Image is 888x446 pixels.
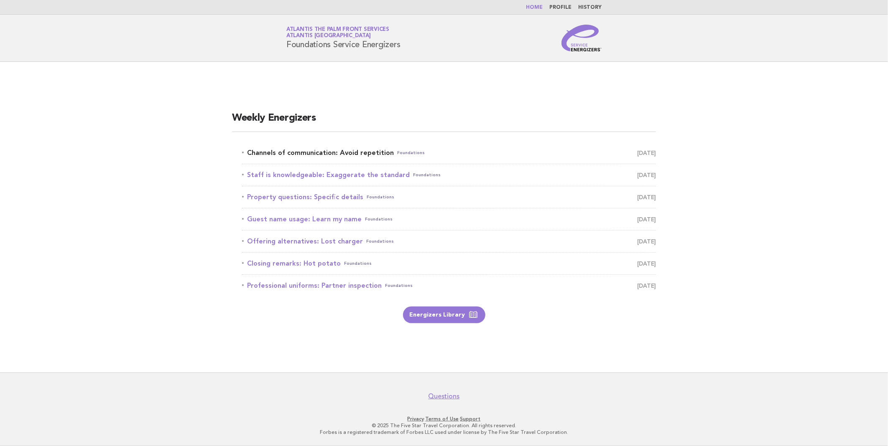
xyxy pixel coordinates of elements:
span: [DATE] [637,169,656,181]
a: Closing remarks: Hot potatoFoundations [DATE] [242,258,656,269]
span: [DATE] [637,236,656,247]
p: Forbes is a registered trademark of Forbes LLC used under license by The Five Star Travel Corpora... [188,429,700,436]
a: Questions [429,392,460,400]
a: Channels of communication: Avoid repetitionFoundations [DATE] [242,147,656,159]
a: Professional uniforms: Partner inspectionFoundations [DATE] [242,280,656,291]
span: [DATE] [637,147,656,159]
a: Offering alternatives: Lost chargerFoundations [DATE] [242,236,656,247]
h2: Weekly Energizers [232,111,656,132]
span: Foundations [344,258,372,269]
span: Foundations [367,191,394,203]
p: © 2025 The Five Star Travel Corporation. All rights reserved. [188,422,700,429]
a: Energizers Library [403,307,485,323]
a: Atlantis The Palm Front ServicesAtlantis [GEOGRAPHIC_DATA] [286,27,389,38]
span: [DATE] [637,280,656,291]
span: Foundations [366,236,394,247]
p: · · [188,416,700,422]
span: Foundations [385,280,413,291]
img: Service Energizers [561,25,602,51]
a: Guest name usage: Learn my nameFoundations [DATE] [242,213,656,225]
span: [DATE] [637,258,656,269]
a: Home [526,5,543,10]
a: History [578,5,602,10]
a: Profile [549,5,572,10]
span: Atlantis [GEOGRAPHIC_DATA] [286,33,371,39]
span: Foundations [397,147,425,159]
span: Foundations [365,213,393,225]
a: Privacy [408,416,424,422]
a: Property questions: Specific detailsFoundations [DATE] [242,191,656,203]
a: Terms of Use [426,416,459,422]
span: [DATE] [637,213,656,225]
span: Foundations [413,169,441,181]
a: Staff is knowledgeable: Exaggerate the standardFoundations [DATE] [242,169,656,181]
span: [DATE] [637,191,656,203]
h1: Foundations Service Energizers [286,27,401,49]
a: Support [460,416,481,422]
